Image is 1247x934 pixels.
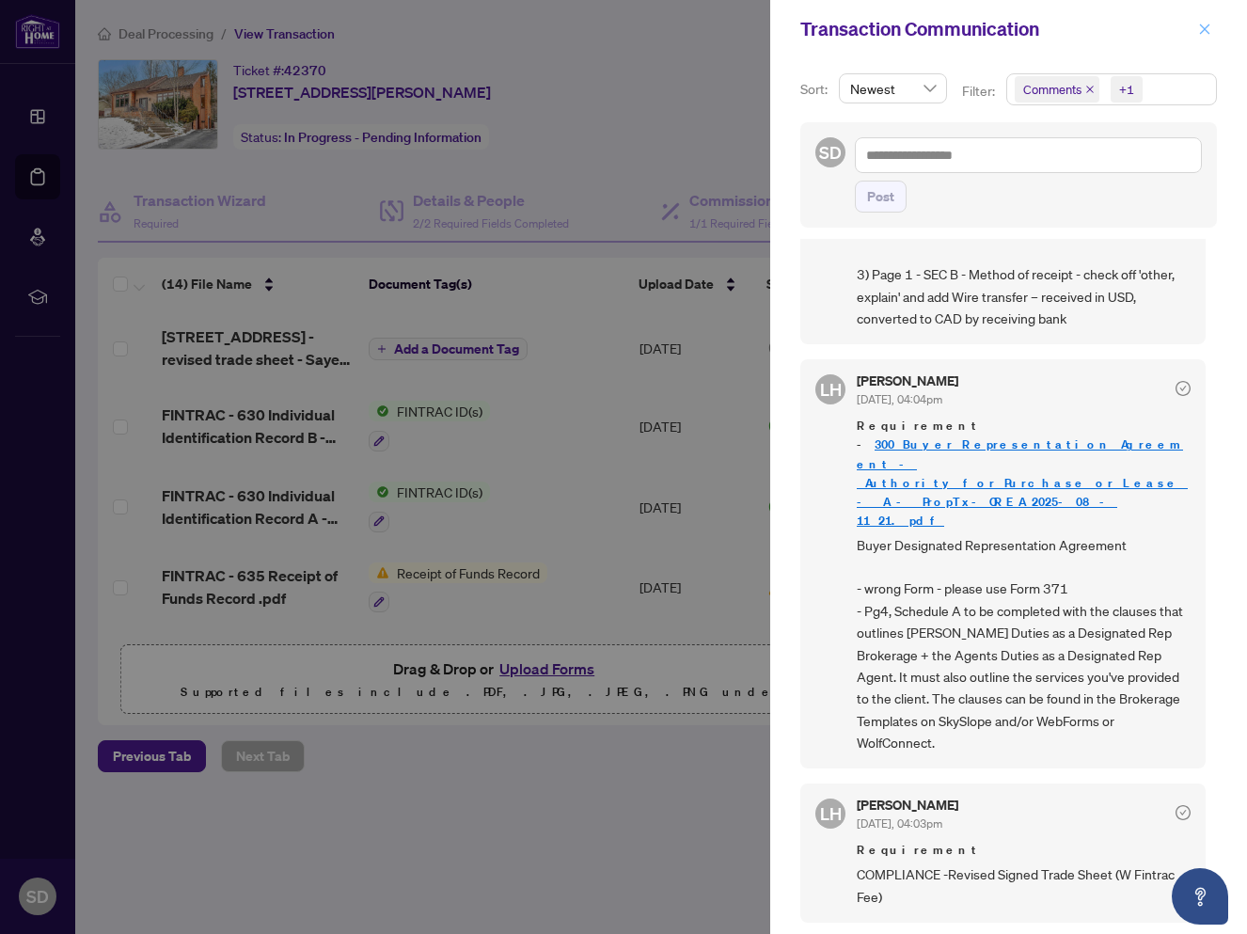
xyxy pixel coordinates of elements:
span: Newest [850,74,936,103]
p: Sort: [800,79,831,100]
span: Comments [1023,80,1081,99]
span: close [1085,85,1095,94]
span: close [1198,23,1211,36]
span: check-circle [1176,381,1191,396]
span: Buyer Designated Representation Agreement - wrong Form - please use Form 371 - Pg4, Schedule A to... [857,534,1191,754]
span: Comments [1015,76,1099,103]
h5: [PERSON_NAME] [857,374,958,388]
button: Post [855,181,907,213]
p: Filter: [962,81,998,102]
div: +1 [1119,80,1134,99]
h5: [PERSON_NAME] [857,799,958,812]
span: LH [820,800,842,827]
div: Transaction Communication [800,15,1192,43]
span: LH [820,376,842,403]
span: [DATE], 04:03pm [857,816,942,831]
span: Requirement [857,841,1191,860]
span: check-circle [1176,805,1191,820]
button: Open asap [1172,868,1228,925]
span: [DATE], 04:04pm [857,392,942,406]
span: COMPLIANCE -Revised Signed Trade Sheet (W Fintrac Fee) [857,863,1191,908]
span: Requirement - [857,417,1191,530]
span: SD [819,139,842,166]
a: 300_Buyer_Representation_Agreement_-_Authority_for_Purchase_or_Lease_-_A_-_PropTx-OREA_2025-08-11... [857,436,1188,528]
